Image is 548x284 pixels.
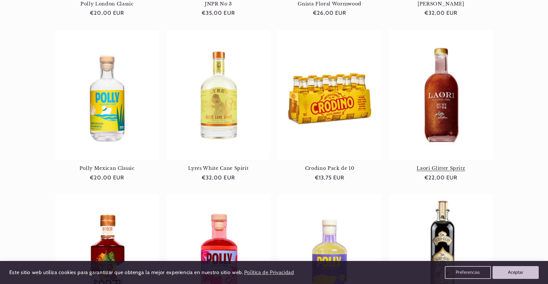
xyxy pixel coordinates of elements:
[389,165,493,171] a: Laori Glitter Spritz
[55,1,159,7] a: Polly London Classic
[278,1,381,7] a: Gnista Floral Wormwood
[167,165,270,171] a: Lyres White Cane Spirit
[278,165,381,171] a: Crodino Pack de 10
[55,165,159,171] a: Polly Mexican Classic
[389,1,493,7] a: [PERSON_NAME]
[493,266,539,279] button: Aceptar
[9,269,243,275] span: Este sitio web utiliza cookies para garantizar que obtenga la mejor experiencia en nuestro sitio ...
[243,267,295,278] a: Política de Privacidad (opens in a new tab)
[167,1,270,7] a: JNPR No 3
[445,266,491,279] button: Preferencias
